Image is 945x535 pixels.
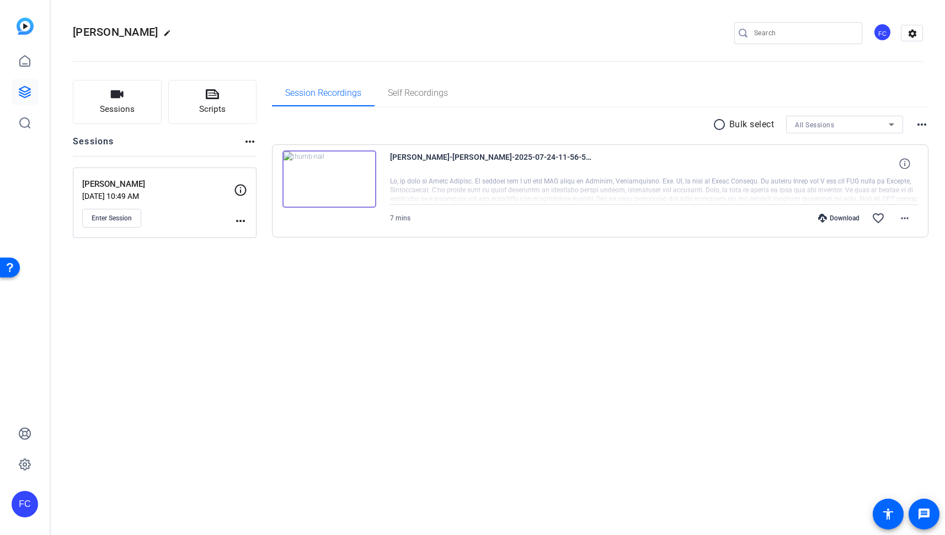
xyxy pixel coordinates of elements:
[92,214,132,223] span: Enter Session
[82,178,234,191] p: [PERSON_NAME]
[917,507,931,521] mat-icon: message
[73,135,114,156] h2: Sessions
[390,150,594,177] span: [PERSON_NAME]-[PERSON_NAME]-2025-07-24-11-56-54-677-0
[882,507,895,521] mat-icon: accessibility
[73,25,158,39] span: [PERSON_NAME]
[873,23,891,41] div: FC
[285,89,361,98] span: Session Recordings
[754,26,853,40] input: Search
[82,209,141,228] button: Enter Session
[73,80,162,124] button: Sessions
[713,118,729,131] mat-icon: radio_button_unchecked
[898,212,911,225] mat-icon: more_horiz
[100,103,135,116] span: Sessions
[17,18,34,35] img: blue-gradient.svg
[199,103,226,116] span: Scripts
[901,25,923,42] mat-icon: settings
[243,135,257,148] mat-icon: more_horiz
[82,192,234,201] p: [DATE] 10:49 AM
[813,214,865,223] div: Download
[12,491,38,517] div: FC
[872,212,885,225] mat-icon: favorite_border
[915,118,928,131] mat-icon: more_horiz
[388,89,448,98] span: Self Recordings
[282,150,376,208] img: thumb-nail
[729,118,775,131] p: Bulk select
[168,80,257,124] button: Scripts
[795,121,834,129] span: All Sessions
[163,29,177,42] mat-icon: edit
[390,214,410,222] span: 7 mins
[873,23,893,42] ngx-avatar: Franchise Communications
[234,214,247,228] mat-icon: more_horiz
